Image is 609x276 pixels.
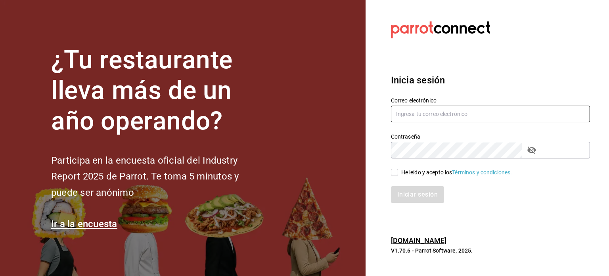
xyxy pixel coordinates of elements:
[525,143,538,157] button: passwordField
[51,218,117,230] a: Ir a la encuesta
[401,168,512,177] div: He leído y acepto los
[51,152,265,201] h2: Participa en la encuesta oficial del Industry Report 2025 de Parrot. Te toma 5 minutos y puede se...
[51,45,265,136] h1: ¿Tu restaurante lleva más de un año operando?
[391,73,590,87] h3: Inicia sesión
[391,236,447,245] a: [DOMAIN_NAME]
[452,169,512,176] a: Términos y condiciones.
[391,134,590,139] label: Contraseña
[391,98,590,103] label: Correo electrónico
[391,247,590,255] p: V1.70.6 - Parrot Software, 2025.
[391,106,590,122] input: Ingresa tu correo electrónico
